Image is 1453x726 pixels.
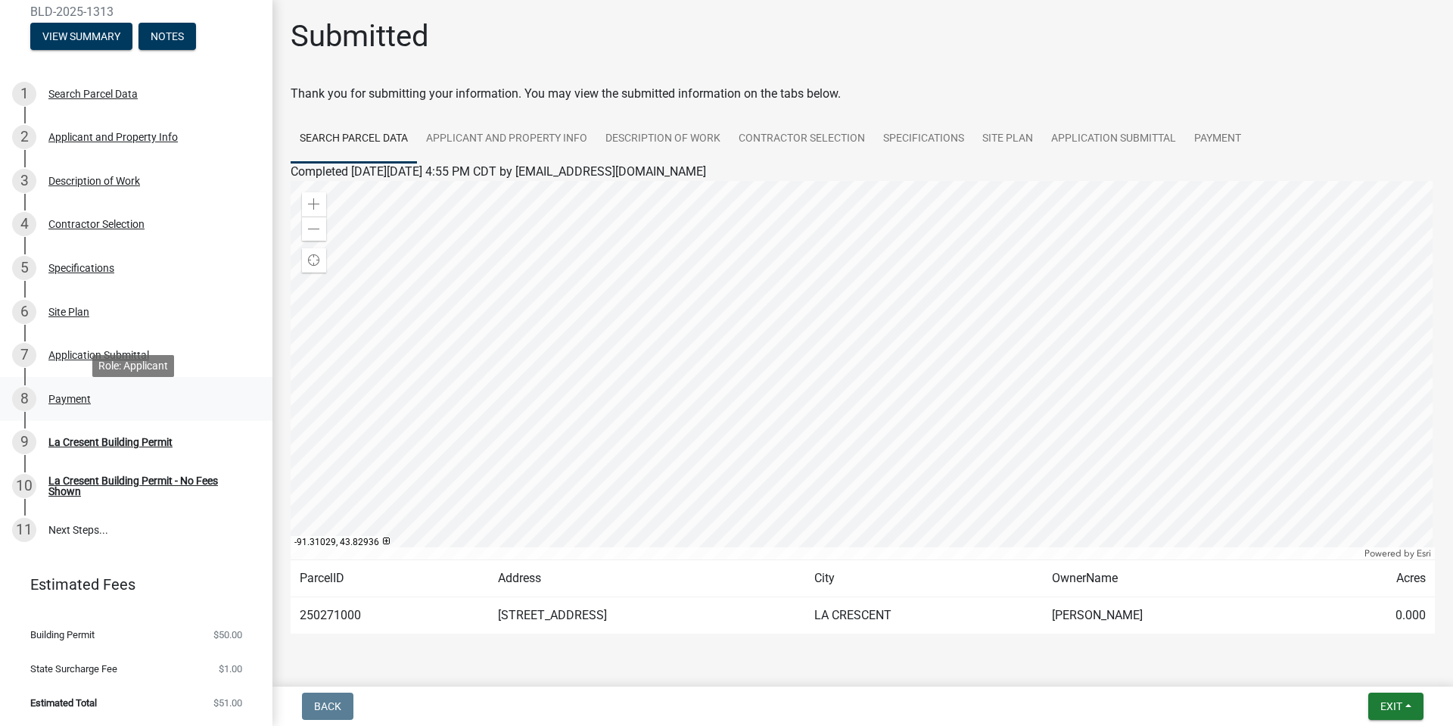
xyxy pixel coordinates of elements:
[48,219,145,229] div: Contractor Selection
[291,115,417,164] a: Search Parcel Data
[302,217,326,241] div: Zoom out
[596,115,730,164] a: Description of Work
[30,31,132,43] wm-modal-confirm: Summary
[1042,115,1185,164] a: Application Submittal
[12,256,36,280] div: 5
[30,630,95,640] span: Building Permit
[213,698,242,708] span: $51.00
[12,82,36,106] div: 1
[1315,597,1435,634] td: 0.000
[1417,548,1431,559] a: Esri
[1185,115,1250,164] a: Payment
[805,560,1043,597] td: City
[48,437,173,447] div: La Cresent Building Permit
[1043,597,1315,634] td: [PERSON_NAME]
[12,518,36,542] div: 11
[30,698,97,708] span: Estimated Total
[12,125,36,149] div: 2
[302,248,326,273] div: Find my location
[48,350,149,360] div: Application Submittal
[874,115,973,164] a: Specifications
[973,115,1042,164] a: Site Plan
[1368,693,1423,720] button: Exit
[805,597,1043,634] td: LA CRESCENT
[489,597,805,634] td: [STREET_ADDRESS]
[12,474,36,498] div: 10
[30,664,117,674] span: State Surcharge Fee
[302,693,353,720] button: Back
[48,394,91,404] div: Payment
[314,700,341,712] span: Back
[138,31,196,43] wm-modal-confirm: Notes
[213,630,242,640] span: $50.00
[291,18,429,55] h1: Submitted
[1315,560,1435,597] td: Acres
[30,5,242,19] span: BLD-2025-1313
[30,23,132,50] button: View Summary
[730,115,874,164] a: Contractor Selection
[12,569,248,600] a: Estimated Fees
[1380,700,1402,712] span: Exit
[1043,560,1315,597] td: OwnerName
[48,89,138,99] div: Search Parcel Data
[92,355,174,377] div: Role: Applicant
[48,307,89,317] div: Site Plan
[48,263,114,273] div: Specifications
[291,597,489,634] td: 250271000
[12,387,36,411] div: 8
[48,176,140,186] div: Description of Work
[291,560,489,597] td: ParcelID
[291,164,706,179] span: Completed [DATE][DATE] 4:55 PM CDT by [EMAIL_ADDRESS][DOMAIN_NAME]
[48,132,178,142] div: Applicant and Property Info
[219,664,242,674] span: $1.00
[417,115,596,164] a: Applicant and Property Info
[48,475,248,497] div: La Cresent Building Permit - No Fees Shown
[302,192,326,217] div: Zoom in
[138,23,196,50] button: Notes
[489,560,805,597] td: Address
[12,212,36,236] div: 4
[12,300,36,324] div: 6
[12,343,36,367] div: 7
[291,85,1435,103] div: Thank you for submitting your information. You may view the submitted information on the tabs below.
[1361,547,1435,559] div: Powered by
[12,169,36,193] div: 3
[12,430,36,454] div: 9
